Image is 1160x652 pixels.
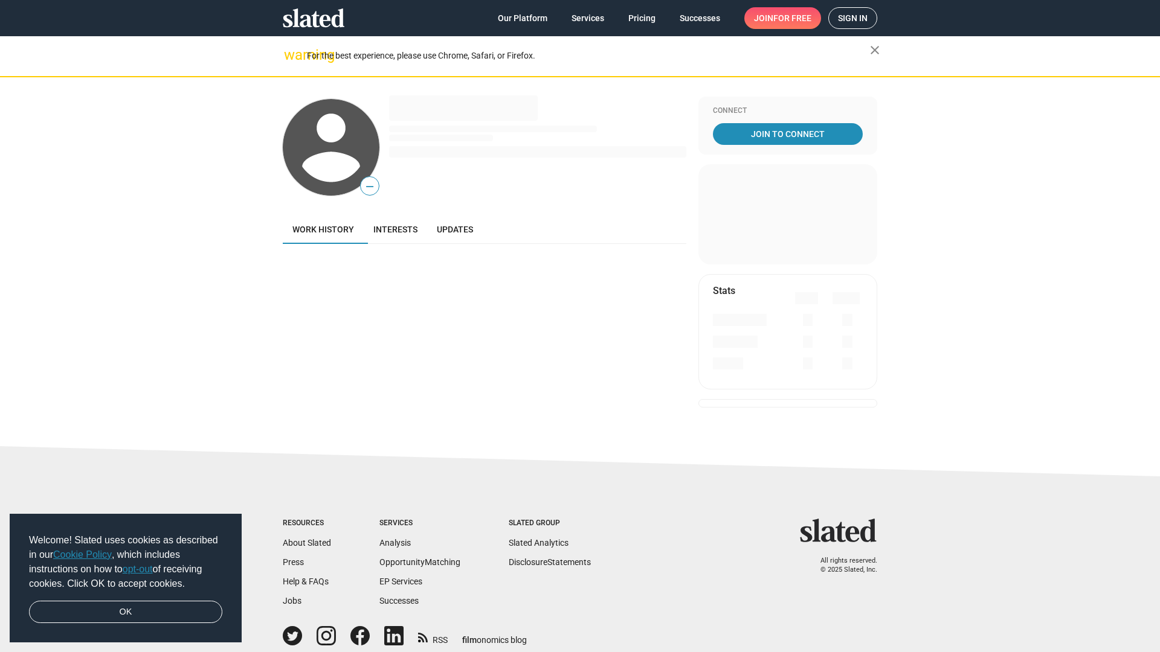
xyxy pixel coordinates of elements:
[619,7,665,29] a: Pricing
[283,596,301,606] a: Jobs
[828,7,877,29] a: Sign in
[379,557,460,567] a: OpportunityMatching
[379,577,422,586] a: EP Services
[283,577,329,586] a: Help & FAQs
[488,7,557,29] a: Our Platform
[713,106,863,116] div: Connect
[373,225,417,234] span: Interests
[53,549,112,560] a: Cookie Policy
[462,625,527,646] a: filmonomics blog
[509,519,591,528] div: Slated Group
[307,48,870,64] div: For the best experience, please use Chrome, Safari, or Firefox.
[715,123,860,145] span: Join To Connect
[283,519,331,528] div: Resources
[292,225,354,234] span: Work history
[572,7,604,29] span: Services
[713,284,735,297] mat-card-title: Stats
[462,635,477,645] span: film
[123,564,153,574] a: opt-out
[744,7,821,29] a: Joinfor free
[361,179,379,194] span: —
[379,519,460,528] div: Services
[427,215,483,244] a: Updates
[283,557,304,567] a: Press
[808,557,877,574] p: All rights reserved. © 2025 Slated, Inc.
[498,7,547,29] span: Our Platform
[284,48,298,62] mat-icon: warning
[418,627,448,646] a: RSS
[868,43,882,57] mat-icon: close
[364,215,427,244] a: Interests
[283,215,364,244] a: Work history
[283,538,331,548] a: About Slated
[29,601,222,624] a: dismiss cookie message
[773,7,811,29] span: for free
[670,7,730,29] a: Successes
[754,7,811,29] span: Join
[379,538,411,548] a: Analysis
[437,225,473,234] span: Updates
[680,7,720,29] span: Successes
[838,8,868,28] span: Sign in
[713,123,863,145] a: Join To Connect
[10,514,242,643] div: cookieconsent
[628,7,656,29] span: Pricing
[29,533,222,591] span: Welcome! Slated uses cookies as described in our , which includes instructions on how to of recei...
[509,538,569,548] a: Slated Analytics
[562,7,614,29] a: Services
[379,596,419,606] a: Successes
[509,557,591,567] a: DisclosureStatements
